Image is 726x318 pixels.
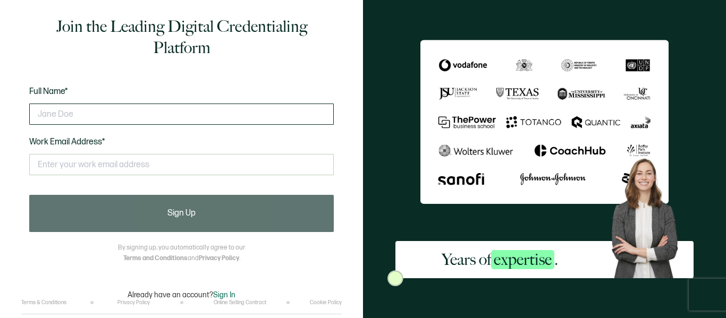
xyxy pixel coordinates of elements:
[123,254,188,262] a: Terms and Conditions
[29,87,68,97] span: Full Name*
[442,249,558,270] h2: Years of .
[491,250,554,269] span: expertise
[29,195,334,232] button: Sign Up
[167,209,196,218] span: Sign Up
[214,299,266,306] a: Online Selling Contract
[387,270,403,286] img: Sertifier Signup
[29,16,334,58] h1: Join the Leading Digital Credentialing Platform
[29,137,105,147] span: Work Email Address*
[199,254,239,262] a: Privacy Policy
[604,152,694,278] img: Sertifier Signup - Years of <span class="strong-h">expertise</span>. Hero
[21,299,66,306] a: Terms & Conditions
[310,299,342,306] a: Cookie Policy
[117,299,150,306] a: Privacy Policy
[29,154,334,175] input: Enter your work email address
[29,104,334,125] input: Jane Doe
[128,290,235,299] p: Already have an account?
[213,290,235,299] span: Sign In
[118,243,245,264] p: By signing up, you automatically agree to our and .
[420,40,669,203] img: Sertifier Signup - Years of <span class="strong-h">expertise</span>.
